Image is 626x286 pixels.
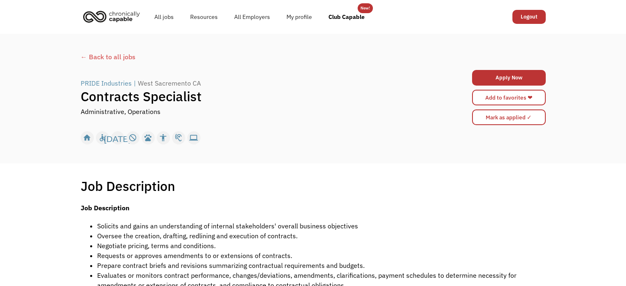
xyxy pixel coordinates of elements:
[472,109,546,125] input: Mark as applied ✓
[81,7,142,26] img: Chronically Capable logo
[278,4,320,30] a: My profile
[159,132,168,144] div: accessibility
[128,132,137,144] div: not_interested
[98,132,107,144] div: accessible
[226,4,278,30] a: All Employers
[81,178,175,194] h1: Job Description
[97,260,546,270] li: Prepare contract briefs and revisions summarizing contractual requirements and budgets.
[472,70,546,86] a: Apply Now
[83,132,91,144] div: home
[81,88,430,105] h1: Contracts Specialist
[97,221,546,231] li: Solicits and gains an understanding of internal stakeholders' overall business objectives
[174,132,183,144] div: hearing
[81,7,146,26] a: home
[81,78,132,88] div: PRIDE Industries
[97,231,546,241] li: Oversee the creation, drafting, redlining and execution of contracts.
[104,132,131,144] div: [DATE]
[97,241,546,251] li: Negotiate pricing, terms and conditions.
[512,10,546,24] a: Logout
[97,251,546,260] li: Requests or approves amendments to or extensions of contracts.
[81,78,203,88] a: PRIDE Industries|West Sacremento CA
[472,90,546,105] a: Add to favorites ❤
[81,52,546,62] a: ← Back to all jobs
[81,204,130,212] strong: Job Description
[189,132,198,144] div: computer
[182,4,226,30] a: Resources
[138,78,201,88] div: West Sacremento CA
[320,4,373,30] a: Club Capable
[144,132,152,144] div: pets
[146,4,182,30] a: All jobs
[134,78,136,88] div: |
[361,3,370,13] div: New!
[472,107,546,127] form: Mark as applied form
[81,107,161,116] div: Administrative, Operations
